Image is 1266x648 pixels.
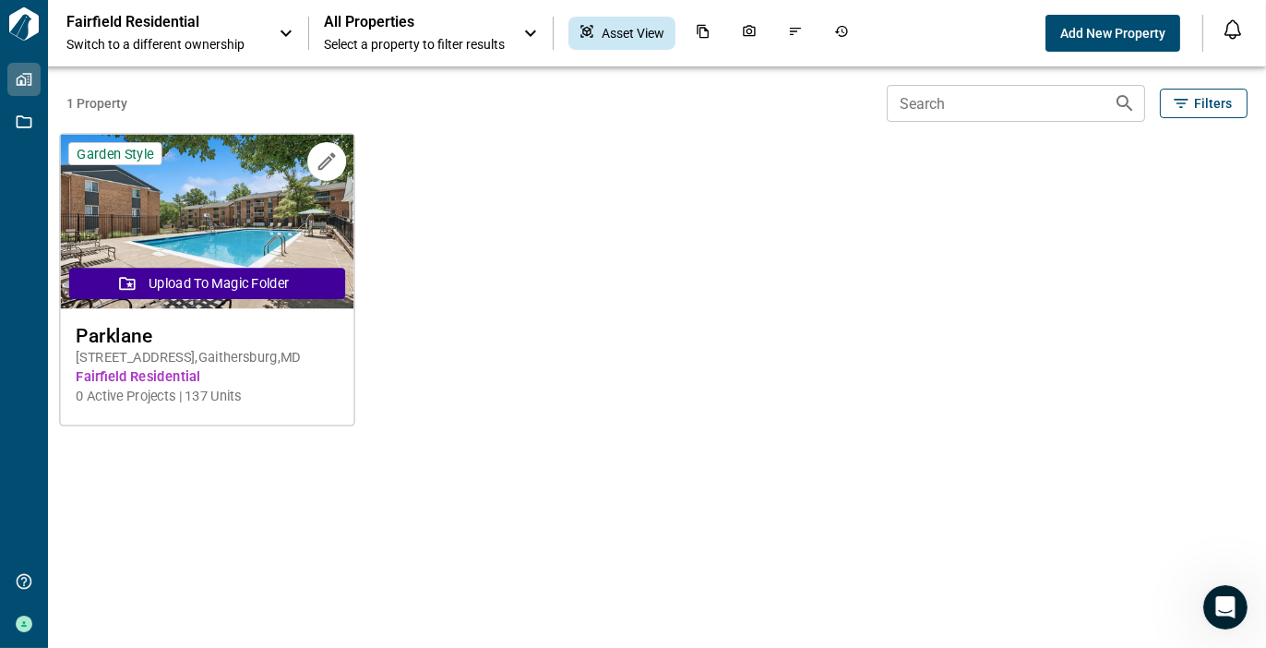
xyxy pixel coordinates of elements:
span: 1 Property [66,94,879,113]
button: Open notification feed [1218,15,1248,44]
span: Filters [1194,94,1232,113]
button: Search properties [1106,85,1143,122]
span: Select a property to filter results [324,35,505,54]
button: Upload to Magic Folder [69,268,345,299]
img: property-asset [60,135,353,309]
div: Documents [685,17,722,50]
span: Fairfield Residential [76,367,339,387]
span: Switch to a different ownership [66,35,260,54]
button: Filters [1160,89,1248,118]
div: Issues & Info [777,17,814,50]
span: Parklane [76,324,339,347]
span: Asset View [602,24,664,42]
span: 0 Active Projects | 137 Units [76,387,339,406]
span: Add New Property [1060,24,1165,42]
p: Fairfield Residential [66,13,233,31]
div: Asset View [568,17,675,50]
iframe: Intercom live chat [1203,585,1248,630]
div: Photos [731,17,768,50]
span: Garden Style [77,145,153,162]
div: Job History [823,17,860,50]
span: All Properties [324,13,505,31]
span: [STREET_ADDRESS] , Gaithersburg , MD [76,348,339,367]
button: Add New Property [1045,15,1180,52]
